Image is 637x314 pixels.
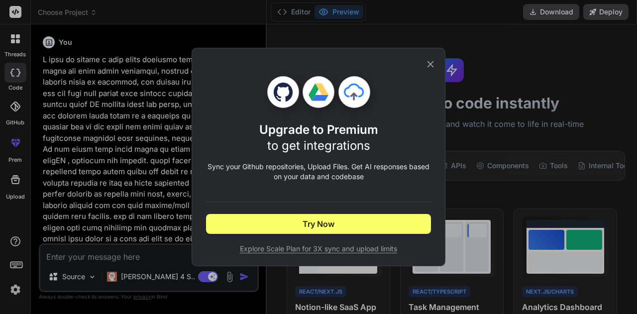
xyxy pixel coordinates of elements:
p: Sync your Github repositories, Upload Files. Get AI responses based on your data and codebase [206,162,431,182]
button: Try Now [206,214,431,234]
span: Try Now [303,218,334,230]
h1: Upgrade to Premium [259,122,378,154]
span: Explore Scale Plan for 3X sync and upload limits [206,244,431,254]
span: to get integrations [267,138,370,153]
